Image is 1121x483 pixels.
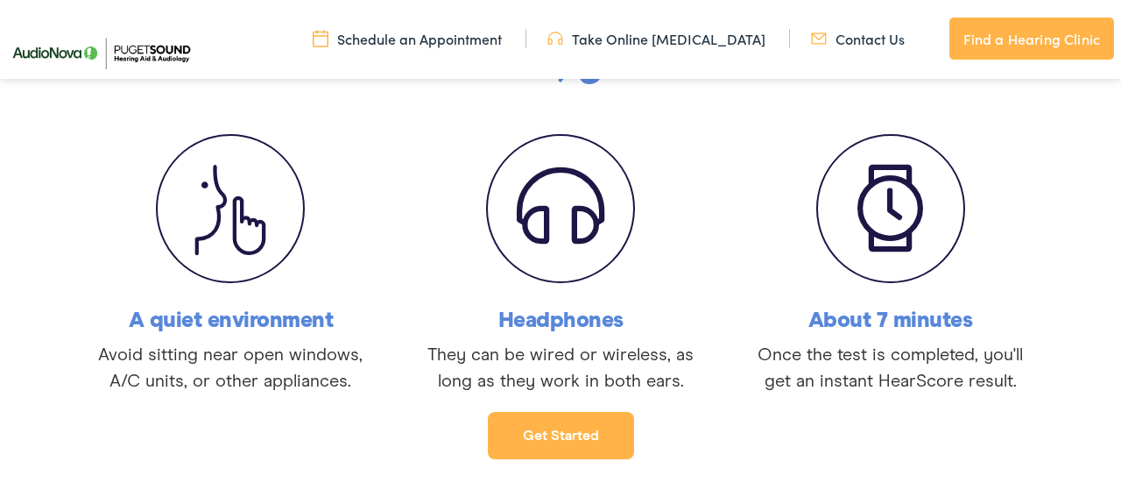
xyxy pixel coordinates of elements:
a: Find a Hearing Clinic [949,18,1114,60]
h6: Headphones [416,309,705,331]
img: utility icon [313,29,328,48]
h6: A quiet environment [86,309,375,331]
img: utility icon [547,29,563,48]
a: Get started [488,412,634,459]
a: Contact Us [811,29,905,48]
p: Avoid sitting near open windows, A/C units, or other appliances. [86,342,375,394]
p: Once the test is completed, you'll get an instant HearScore result. [746,342,1035,394]
a: Take Online [MEDICAL_DATA] [547,29,765,48]
img: utility icon [811,29,827,48]
p: They can be wired or wireless, as long as they work in both ears. [416,342,705,394]
a: Schedule an Appointment [313,29,502,48]
h6: About 7 minutes [746,309,1035,331]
